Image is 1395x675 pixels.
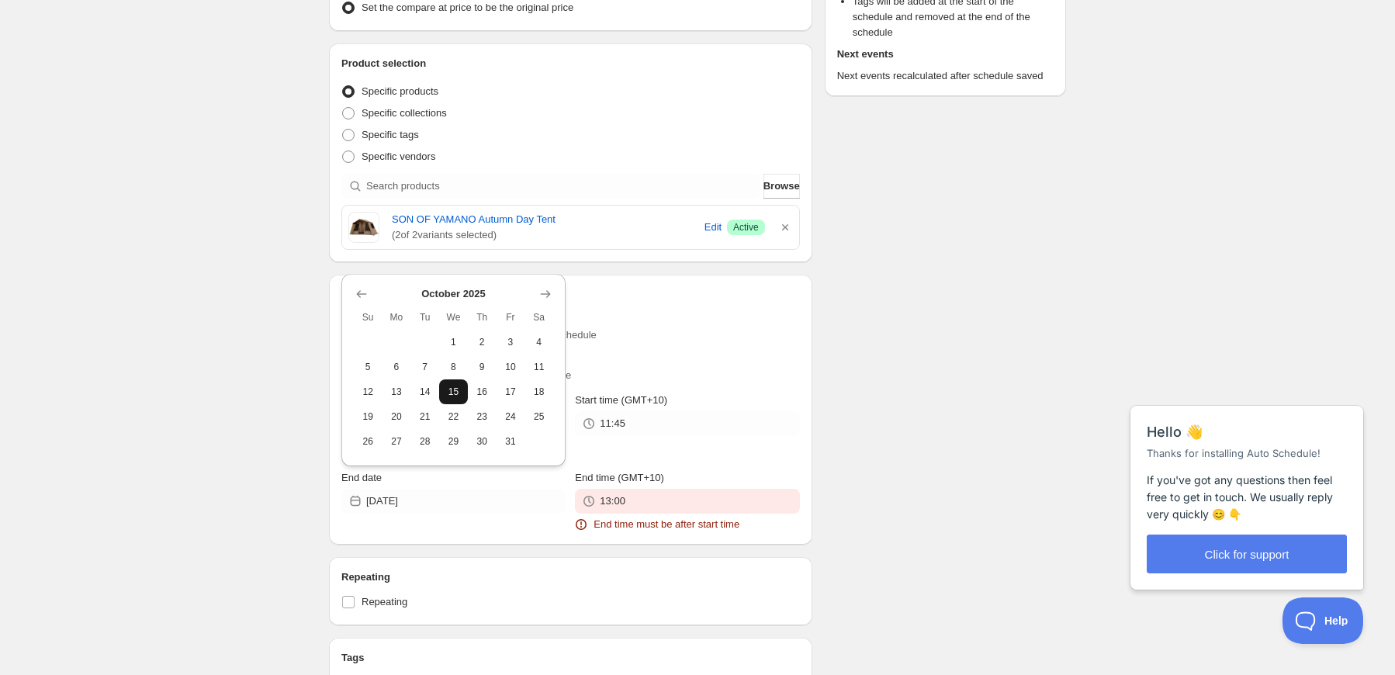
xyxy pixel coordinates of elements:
span: Th [474,311,490,324]
p: Next events recalculated after schedule saved [837,68,1054,84]
th: Monday [382,305,411,330]
span: Specific collections [362,107,447,119]
span: Su [360,311,376,324]
button: Friday October 3 2025 [497,330,525,355]
span: 5 [360,361,376,373]
button: Sunday October 5 2025 [354,355,382,379]
button: Tuesday October 14 2025 [410,379,439,404]
button: Tuesday October 7 2025 [410,355,439,379]
button: Thursday October 9 2025 [468,355,497,379]
button: Sunday October 26 2025 [354,429,382,454]
button: Tuesday October 28 2025 [410,429,439,454]
span: 9 [474,361,490,373]
button: Browse [763,174,800,199]
span: Edit [704,220,722,235]
button: Saturday October 11 2025 [524,355,553,379]
span: Specific products [362,85,438,97]
span: 4 [531,336,547,348]
th: Thursday [468,305,497,330]
span: 28 [417,435,433,448]
button: Edit [702,215,724,240]
span: We [445,311,462,324]
button: Monday October 6 2025 [382,355,411,379]
button: Monday October 20 2025 [382,404,411,429]
span: Specific vendors [362,151,435,162]
iframe: Help Scout Beacon - Messages and Notifications [1123,367,1372,597]
button: Saturday October 4 2025 [524,330,553,355]
h2: Product selection [341,56,800,71]
button: Thursday October 23 2025 [468,404,497,429]
span: 3 [503,336,519,348]
span: 15 [445,386,462,398]
button: Saturday October 18 2025 [524,379,553,404]
button: Show next month, November 2025 [535,283,556,305]
button: Wednesday October 22 2025 [439,404,468,429]
iframe: Help Scout Beacon - Open [1282,597,1364,644]
span: Tu [417,311,433,324]
img: SON OF YAMANO Autumn Day Tent Tent Son of Yamano [348,212,379,243]
button: Thursday October 30 2025 [468,429,497,454]
span: 10 [503,361,519,373]
button: Show previous month, September 2025 [351,283,372,305]
a: SON OF YAMANO Autumn Day Tent [392,212,699,227]
button: Thursday October 2 2025 [468,330,497,355]
span: 19 [360,410,376,423]
button: Saturday October 25 2025 [524,404,553,429]
span: Set the compare at price to be the original price [362,2,573,13]
h2: Next events [837,47,1054,62]
span: Mo [389,311,405,324]
th: Tuesday [410,305,439,330]
button: Sunday October 19 2025 [354,404,382,429]
span: 18 [531,386,547,398]
span: Active [733,221,759,234]
th: Friday [497,305,525,330]
span: Fr [503,311,519,324]
span: 29 [445,435,462,448]
button: Friday October 17 2025 [497,379,525,404]
span: 7 [417,361,433,373]
span: 12 [360,386,376,398]
span: ( 2 of 2 variants selected) [392,227,699,243]
span: 11 [531,361,547,373]
span: Specific tags [362,129,419,140]
span: End time (GMT+10) [575,472,664,483]
span: 17 [503,386,519,398]
button: Wednesday October 1 2025 [439,330,468,355]
span: Browse [763,178,800,194]
h2: Active dates [341,287,800,303]
button: Friday October 31 2025 [497,429,525,454]
span: End date [341,472,382,483]
span: Sa [531,311,547,324]
span: 20 [389,410,405,423]
span: 30 [474,435,490,448]
span: 14 [417,386,433,398]
th: Wednesday [439,305,468,330]
span: 27 [389,435,405,448]
span: Repeating [362,596,407,607]
span: 23 [474,410,490,423]
span: 25 [531,410,547,423]
span: End time must be after start time [594,517,739,532]
button: Sunday October 12 2025 [354,379,382,404]
span: 16 [474,386,490,398]
button: Monday October 27 2025 [382,429,411,454]
button: Thursday October 16 2025 [468,379,497,404]
button: Wednesday October 15 2025 [439,379,468,404]
button: Wednesday October 8 2025 [439,355,468,379]
h2: Tags [341,650,800,666]
h2: Repeating [341,569,800,585]
button: Tuesday October 21 2025 [410,404,439,429]
button: Friday October 24 2025 [497,404,525,429]
th: Sunday [354,305,382,330]
span: 24 [503,410,519,423]
input: Search products [366,174,760,199]
span: 21 [417,410,433,423]
button: Monday October 13 2025 [382,379,411,404]
span: 6 [389,361,405,373]
button: Wednesday October 29 2025 [439,429,468,454]
span: 1 [445,336,462,348]
span: 8 [445,361,462,373]
span: 13 [389,386,405,398]
span: 2 [474,336,490,348]
span: 22 [445,410,462,423]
